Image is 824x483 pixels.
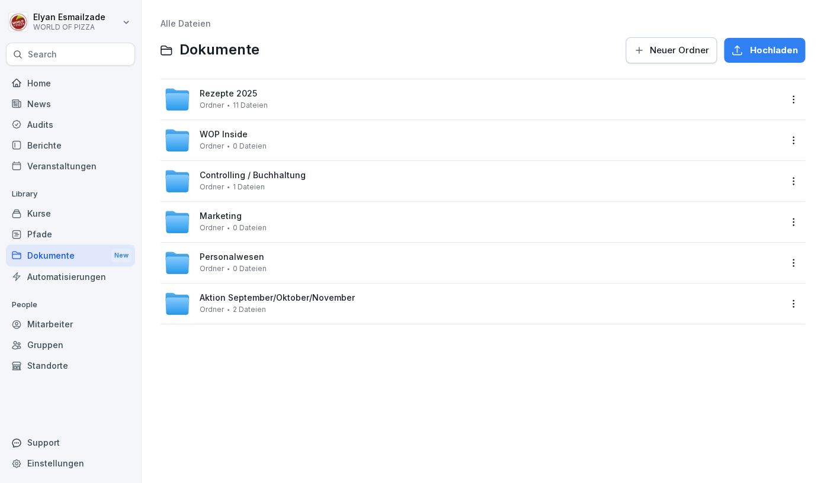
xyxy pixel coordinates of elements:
[750,44,798,57] span: Hochladen
[233,305,266,314] span: 2 Dateien
[200,130,248,140] span: WOP Inside
[200,142,224,150] span: Ordner
[164,291,780,317] a: Aktion September/Oktober/NovemberOrdner2 Dateien
[33,23,105,31] p: WORLD OF PIZZA
[200,101,224,110] span: Ordner
[6,244,135,266] div: Dokumente
[6,432,135,453] div: Support
[200,170,306,181] span: Controlling / Buchhaltung
[626,37,717,63] button: Neuer Ordner
[233,224,267,232] span: 0 Dateien
[161,18,211,28] a: Alle Dateien
[6,94,135,114] a: News
[164,127,780,153] a: WOP InsideOrdner0 Dateien
[6,203,135,224] a: Kurse
[6,135,135,156] a: Berichte
[164,168,780,194] a: Controlling / BuchhaltungOrdner1 Dateien
[6,185,135,204] p: Library
[6,73,135,94] a: Home
[233,265,267,273] span: 0 Dateien
[111,249,132,262] div: New
[179,41,259,59] span: Dokumente
[200,211,242,221] span: Marketing
[28,49,57,60] p: Search
[164,209,780,235] a: MarketingOrdner0 Dateien
[6,156,135,176] a: Veranstaltungen
[6,334,135,355] a: Gruppen
[164,250,780,276] a: PersonalwesenOrdner0 Dateien
[6,114,135,135] a: Audits
[6,314,135,334] a: Mitarbeiter
[33,12,105,22] p: Elyan Esmailzade
[6,244,135,266] a: DokumenteNew
[6,266,135,287] a: Automatisierungen
[200,224,224,232] span: Ordner
[724,38,805,63] button: Hochladen
[6,453,135,474] a: Einstellungen
[233,183,265,191] span: 1 Dateien
[6,224,135,244] a: Pfade
[200,252,264,262] span: Personalwesen
[200,305,224,314] span: Ordner
[164,86,780,112] a: Rezepte 2025Ordner11 Dateien
[650,44,709,57] span: Neuer Ordner
[200,183,224,191] span: Ordner
[200,293,355,303] span: Aktion September/Oktober/November
[233,101,268,110] span: 11 Dateien
[200,265,224,273] span: Ordner
[200,89,257,99] span: Rezepte 2025
[6,295,135,314] p: People
[233,142,267,150] span: 0 Dateien
[6,355,135,376] a: Standorte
